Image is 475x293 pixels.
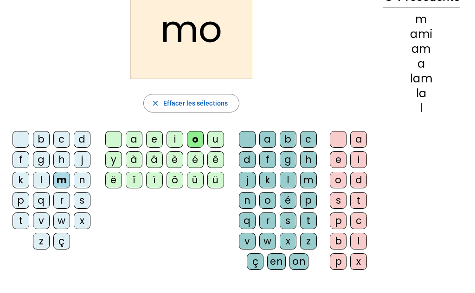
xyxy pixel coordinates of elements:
[259,233,276,249] div: w
[239,212,256,229] div: q
[239,151,256,168] div: d
[350,233,367,249] div: l
[280,212,296,229] div: s
[300,131,317,148] div: c
[74,212,90,229] div: x
[33,192,50,209] div: q
[239,172,256,188] div: j
[239,192,256,209] div: n
[383,44,460,55] div: am
[300,192,317,209] div: p
[126,131,142,148] div: a
[383,14,460,25] div: m
[300,233,317,249] div: z
[280,233,296,249] div: x
[146,131,163,148] div: e
[187,172,204,188] div: û
[259,172,276,188] div: k
[383,29,460,40] div: ami
[207,151,224,168] div: ê
[259,131,276,148] div: a
[330,253,347,270] div: p
[74,131,90,148] div: d
[13,192,29,209] div: p
[187,131,204,148] div: o
[33,131,50,148] div: b
[330,233,347,249] div: b
[53,212,70,229] div: w
[13,172,29,188] div: k
[350,212,367,229] div: c
[53,151,70,168] div: h
[280,131,296,148] div: b
[74,172,90,188] div: n
[33,151,50,168] div: g
[350,253,367,270] div: x
[187,151,204,168] div: é
[105,172,122,188] div: ë
[146,151,163,168] div: â
[350,131,367,148] div: a
[330,192,347,209] div: s
[330,212,347,229] div: p
[383,58,460,69] div: a
[259,192,276,209] div: o
[300,212,317,229] div: t
[53,233,70,249] div: ç
[280,151,296,168] div: g
[33,212,50,229] div: v
[330,151,347,168] div: e
[126,172,142,188] div: î
[383,103,460,114] div: l
[207,172,224,188] div: ü
[151,99,160,107] mat-icon: close
[280,192,296,209] div: é
[383,73,460,84] div: lam
[239,233,256,249] div: v
[146,172,163,188] div: ï
[105,151,122,168] div: y
[33,172,50,188] div: l
[163,98,228,109] span: Effacer les sélections
[300,151,317,168] div: h
[247,253,263,270] div: ç
[126,151,142,168] div: à
[167,151,183,168] div: è
[383,88,460,99] div: la
[280,172,296,188] div: l
[289,253,308,270] div: on
[53,131,70,148] div: c
[300,172,317,188] div: m
[74,192,90,209] div: s
[13,151,29,168] div: f
[330,172,347,188] div: o
[74,151,90,168] div: j
[13,212,29,229] div: t
[259,212,276,229] div: r
[33,233,50,249] div: z
[53,192,70,209] div: r
[350,192,367,209] div: t
[267,253,286,270] div: en
[350,172,367,188] div: d
[167,131,183,148] div: i
[143,94,239,112] button: Effacer les sélections
[53,172,70,188] div: m
[207,131,224,148] div: u
[167,172,183,188] div: ô
[259,151,276,168] div: f
[350,151,367,168] div: i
